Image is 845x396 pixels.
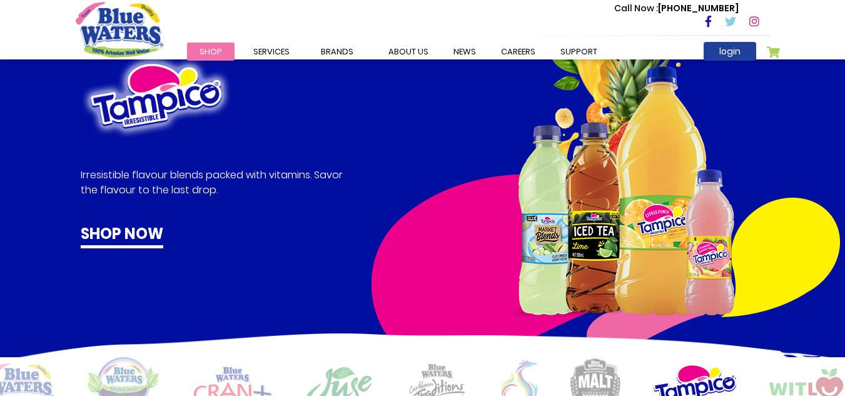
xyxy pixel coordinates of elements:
[548,43,610,61] a: support
[376,43,441,61] a: about us
[76,2,163,57] a: store logo
[441,43,488,61] a: News
[200,46,222,58] span: Shop
[704,42,756,61] a: login
[488,43,548,61] a: careers
[253,46,290,58] span: Services
[614,2,739,15] p: [PHONE_NUMBER]
[321,46,353,58] span: Brands
[371,9,840,362] img: tampico-right.png
[614,2,658,14] span: Call Now :
[81,53,232,138] img: product image
[81,223,163,248] a: Shop now
[81,168,346,198] p: Irresistible flavour blends packed with vitamins. Savor the flavour to the last drop.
